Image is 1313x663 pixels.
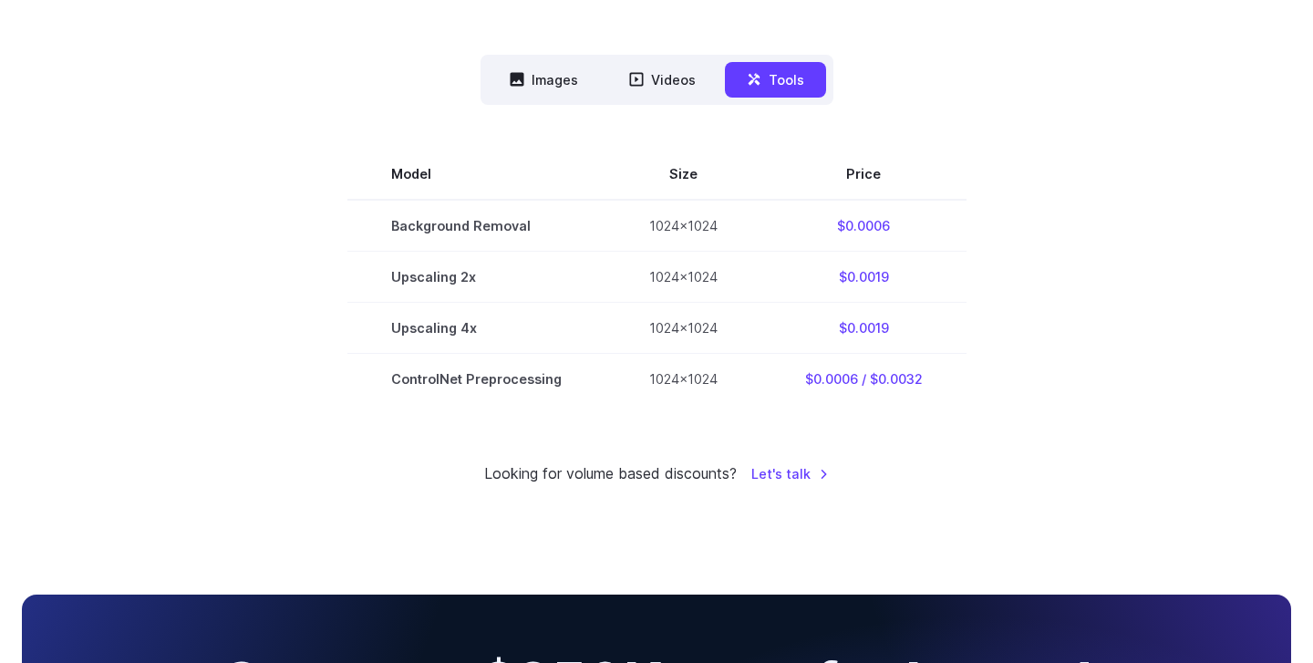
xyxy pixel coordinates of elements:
[607,62,718,98] button: Videos
[761,353,967,404] td: $0.0006 / $0.0032
[605,302,761,353] td: 1024x1024
[347,200,605,252] td: Background Removal
[761,251,967,302] td: $0.0019
[484,462,737,486] small: Looking for volume based discounts?
[605,353,761,404] td: 1024x1024
[761,302,967,353] td: $0.0019
[347,251,605,302] td: Upscaling 2x
[605,251,761,302] td: 1024x1024
[605,149,761,200] th: Size
[725,62,826,98] button: Tools
[347,353,605,404] td: ControlNet Preprocessing
[751,463,829,484] a: Let's talk
[488,62,600,98] button: Images
[761,149,967,200] th: Price
[761,200,967,252] td: $0.0006
[347,302,605,353] td: Upscaling 4x
[605,200,761,252] td: 1024x1024
[347,149,605,200] th: Model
